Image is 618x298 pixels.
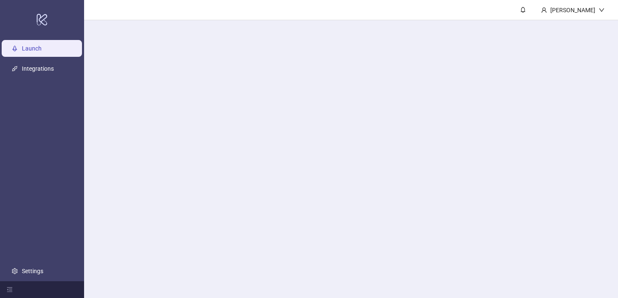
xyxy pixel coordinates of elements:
[22,268,43,274] a: Settings
[541,7,547,13] span: user
[599,7,605,13] span: down
[22,45,42,52] a: Launch
[22,65,54,72] a: Integrations
[547,5,599,15] div: [PERSON_NAME]
[520,7,526,13] span: bell
[7,287,13,293] span: menu-fold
